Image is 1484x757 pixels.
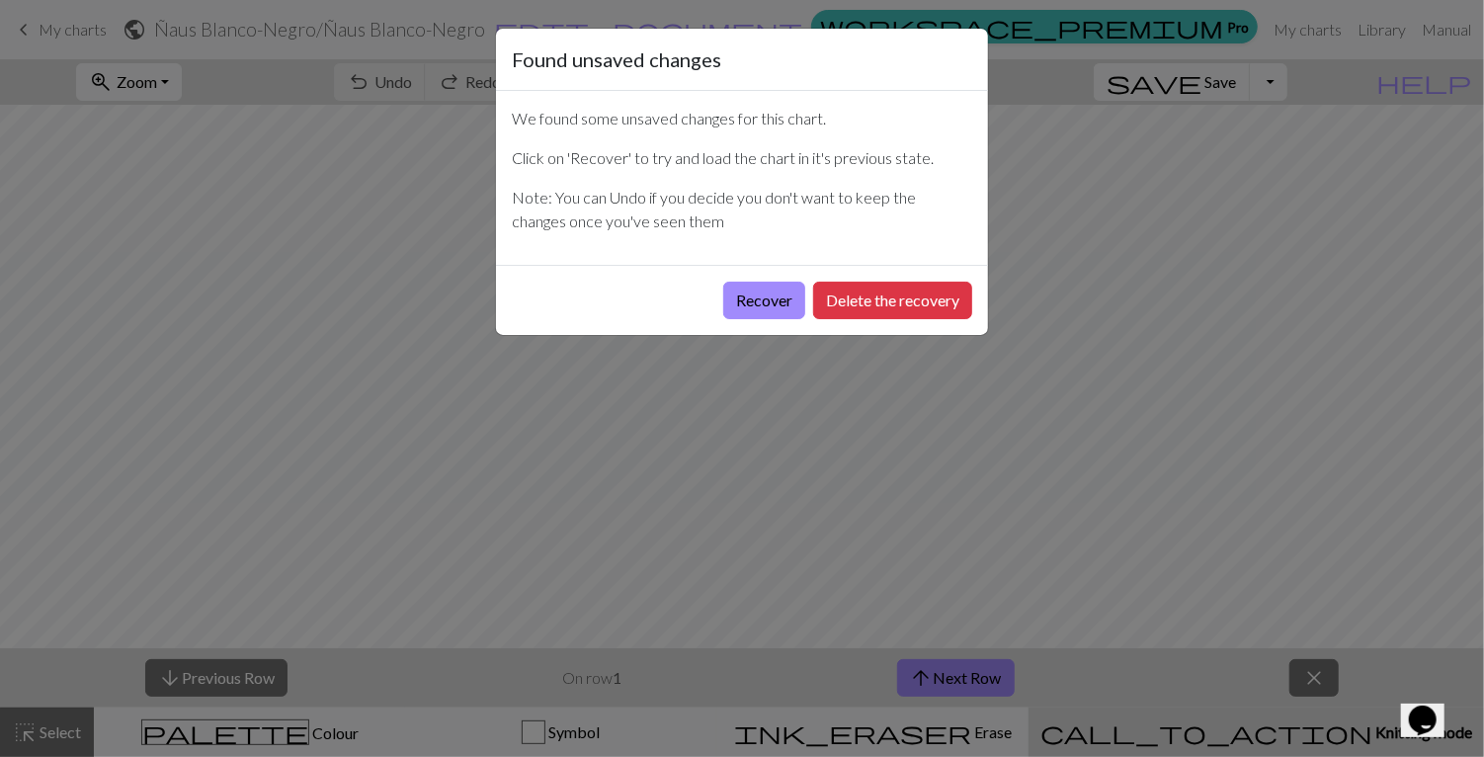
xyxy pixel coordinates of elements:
[512,186,972,233] p: Note: You can Undo if you decide you don't want to keep the changes once you've seen them
[512,44,721,74] h5: Found unsaved changes
[813,282,972,319] button: Delete the recovery
[723,282,805,319] button: Recover
[512,146,972,170] p: Click on 'Recover' to try and load the chart in it's previous state.
[512,107,972,130] p: We found some unsaved changes for this chart.
[1401,678,1464,737] iframe: chat widget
